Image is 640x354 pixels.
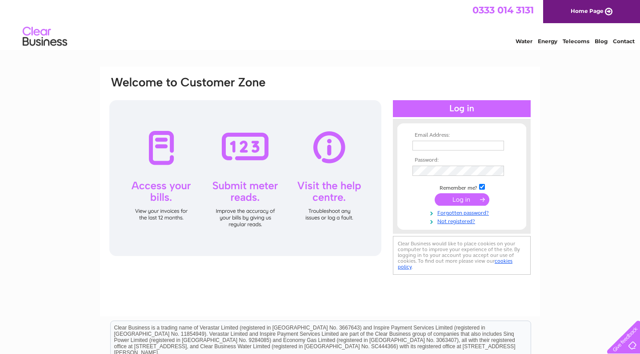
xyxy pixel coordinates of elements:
[472,4,534,16] a: 0333 014 3131
[410,157,513,163] th: Password:
[410,132,513,138] th: Email Address:
[22,23,68,50] img: logo.png
[516,38,532,45] a: Water
[393,236,531,275] div: Clear Business would like to place cookies on your computer to improve your experience of the sit...
[538,38,557,45] a: Energy
[412,216,513,225] a: Not registered?
[563,38,589,45] a: Telecoms
[398,258,512,270] a: cookies policy
[595,38,608,45] a: Blog
[111,5,531,43] div: Clear Business is a trading name of Verastar Limited (registered in [GEOGRAPHIC_DATA] No. 3667643...
[412,208,513,216] a: Forgotten password?
[410,183,513,191] td: Remember me?
[613,38,635,45] a: Contact
[435,193,489,206] input: Submit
